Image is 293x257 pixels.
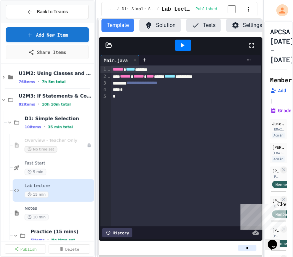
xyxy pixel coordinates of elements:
div: 3 [100,80,107,87]
span: 10 items [25,125,41,129]
a: Add New Item [6,27,89,42]
span: D1: Simple Selection [25,116,93,122]
div: [EMAIL_ADDRESS][DOMAIN_NAME] [272,150,285,155]
span: No time set [25,146,57,152]
div: 4 [100,87,107,93]
span: U1M2: Using Classes and Objects [19,70,93,76]
span: 35 min total [48,125,73,129]
span: / [156,7,159,12]
span: Fold line [107,67,110,72]
div: [PERSON_NAME][EMAIL_ADDRESS][DOMAIN_NAME] [272,174,279,179]
div: [PERSON_NAME] [272,168,279,174]
iframe: chat widget [238,201,286,230]
span: • [44,124,45,129]
span: Fold line [107,74,110,79]
button: Tests [186,19,221,32]
div: Main.java [100,55,139,65]
span: | [270,97,273,105]
div: Content is published and visible to students [196,5,244,13]
div: 2 [100,73,107,80]
div: My Account [269,3,290,18]
input: publish toggle [220,5,244,13]
span: Lab Lecture [162,5,193,13]
span: 10h 10m total [42,102,71,107]
div: JuiceMind Official [272,121,285,127]
span: D1: Simple Selection [122,7,154,12]
div: Main.java [100,57,131,64]
span: 5 items [31,238,45,242]
div: 1 [100,66,107,73]
button: Back to Teams [6,5,89,19]
span: Member [275,181,289,187]
button: Add [270,87,286,94]
span: U2M3: If Statements & Control Flow [19,93,93,99]
span: • [38,79,39,84]
button: Template [101,19,134,32]
span: 76 items [19,80,35,84]
span: Fast Start [25,160,93,166]
span: 15 min [25,191,49,198]
span: • [47,237,49,243]
span: 10 min [25,214,49,220]
div: Admin [272,156,285,162]
span: 5 min [25,169,46,175]
button: Solution [139,19,181,32]
iframe: chat widget [265,230,286,250]
span: Lab Lecture [25,183,93,189]
div: Admin [272,132,285,138]
div: Chat with us now!Close [3,3,46,42]
span: Published [196,7,217,12]
a: Publish [5,244,46,254]
div: [PERSON_NAME] [272,227,279,233]
div: 5 [100,93,107,100]
span: 82 items [19,102,35,107]
span: Practice (15 mins) [31,229,93,235]
span: Overview - Teacher Only [25,138,87,143]
span: Notes [25,206,93,211]
button: Settings [226,19,267,32]
span: Back to Teams [37,8,68,15]
a: Share Items [6,45,89,59]
div: History [102,228,132,237]
div: [PERSON_NAME] [272,197,279,203]
span: / [117,7,119,12]
div: [EMAIL_ADDRESS][DOMAIN_NAME] [272,127,285,132]
span: ... [107,7,114,12]
div: [PERSON_NAME] [272,144,285,150]
a: Delete [49,244,90,254]
span: No time set [51,238,75,242]
div: Unpublished [87,143,91,147]
span: 7h 5m total [42,80,66,84]
span: • [38,102,39,107]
